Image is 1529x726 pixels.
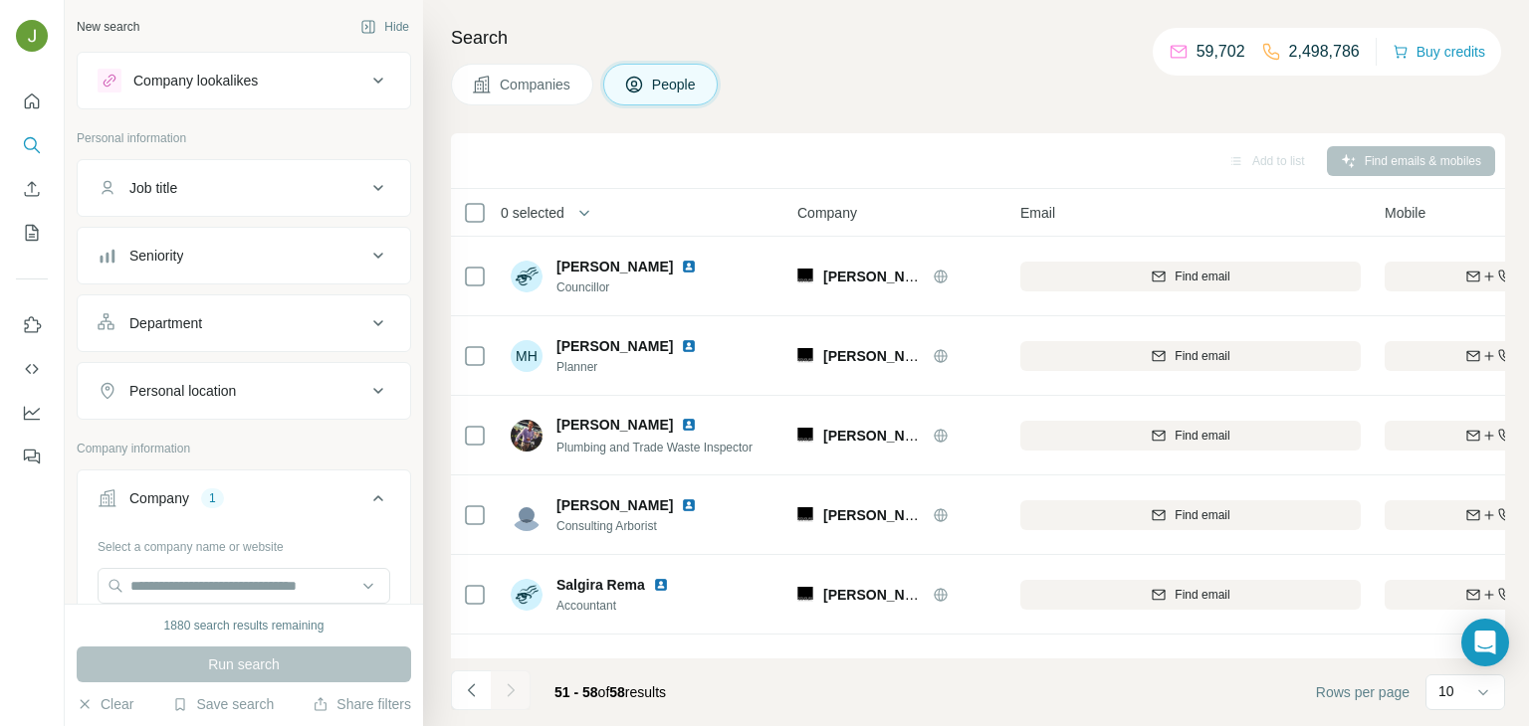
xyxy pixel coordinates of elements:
div: New search [77,18,139,36]
img: Avatar [511,420,543,452]
button: Company1 [78,474,410,530]
button: Find email [1020,580,1361,610]
span: Find email [1175,268,1229,285]
div: Department [129,313,202,333]
div: Open Intercom Messenger [1461,619,1509,666]
button: Company lookalikes [78,57,410,104]
p: Personal information [77,129,411,147]
span: Email [1020,203,1055,223]
span: of [598,684,610,700]
img: Avatar [16,20,48,52]
h4: Search [451,24,1505,52]
span: [PERSON_NAME] Council [823,587,995,603]
button: Find email [1020,500,1361,530]
span: Councillor [556,278,721,296]
button: Enrich CSV [16,171,48,207]
span: 58 [609,684,625,700]
span: [PERSON_NAME] [556,336,673,356]
span: [PERSON_NAME] [556,654,673,674]
img: LinkedIn logo [681,259,697,274]
span: Companies [500,75,572,94]
div: Personal location [129,381,236,401]
img: Logo of Douglas Shire Council [797,428,813,444]
span: 0 selected [501,203,564,223]
div: Select a company name or website [98,530,390,556]
div: 1880 search results remaining [164,617,325,635]
span: Company [797,203,857,223]
span: Find email [1175,427,1229,445]
img: Avatar [511,579,543,611]
div: MH [511,340,543,372]
span: Rows per page [1316,682,1410,702]
span: [PERSON_NAME] Council [823,428,995,444]
img: Avatar [511,261,543,292]
button: Find email [1020,341,1361,371]
button: Use Surfe on LinkedIn [16,307,48,343]
button: Job title [78,164,410,212]
button: Buy credits [1393,38,1485,66]
span: Consulting Arborist [556,517,721,535]
button: Seniority [78,232,410,279]
button: Navigate to previous page [451,670,491,710]
button: Quick start [16,84,48,119]
div: Job title [129,178,177,198]
div: Company [129,488,189,508]
div: Company lookalikes [133,71,258,91]
img: Logo of Douglas Shire Council [797,507,813,523]
p: Company information [77,440,411,457]
span: [PERSON_NAME] [556,495,673,515]
img: Logo of Douglas Shire Council [797,587,813,603]
img: LinkedIn logo [653,577,669,593]
button: Clear [77,694,133,714]
p: 10 [1438,681,1454,701]
img: LinkedIn logo [681,497,697,513]
img: Logo of Douglas Shire Council [797,269,813,284]
span: [PERSON_NAME] [556,415,673,435]
span: Accountant [556,597,693,615]
div: Seniority [129,246,183,266]
span: People [652,75,698,94]
button: Hide [346,12,423,42]
button: Find email [1020,421,1361,451]
button: Share filters [313,694,411,714]
img: Logo of Douglas Shire Council [797,348,813,364]
img: LinkedIn logo [681,338,697,354]
p: 59,702 [1197,40,1245,64]
span: [PERSON_NAME] Council [823,507,995,523]
span: Planner [556,358,721,376]
span: Mobile [1385,203,1425,223]
span: Plumbing and Trade Waste Inspector [556,441,753,454]
button: Use Surfe API [16,351,48,387]
span: Salgira Rema [556,575,645,595]
img: Avatar [511,499,543,531]
img: Avatar [511,658,543,690]
span: [PERSON_NAME] Council [823,269,995,284]
span: Find email [1175,586,1229,604]
button: Find email [1020,262,1361,291]
span: [PERSON_NAME] [556,257,673,276]
button: Search [16,127,48,163]
span: Find email [1175,347,1229,365]
button: Feedback [16,439,48,474]
p: 2,498,786 [1289,40,1360,64]
span: 51 - 58 [554,684,598,700]
img: LinkedIn logo [681,417,697,433]
div: 1 [201,489,224,507]
button: Personal location [78,367,410,415]
img: LinkedIn logo [681,656,697,672]
button: Department [78,299,410,347]
button: Save search [172,694,274,714]
span: Find email [1175,506,1229,524]
span: [PERSON_NAME] Council [823,348,995,364]
button: My lists [16,215,48,251]
span: results [554,684,666,700]
button: Dashboard [16,395,48,431]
